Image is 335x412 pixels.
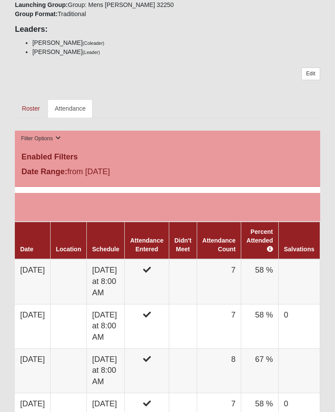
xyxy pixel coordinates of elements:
td: 0 [278,304,320,348]
h4: Enabled Filters [21,152,314,162]
td: [DATE] [15,259,50,304]
td: 58 % [241,304,279,348]
strong: Launching Group: [15,1,68,8]
small: (Leader) [82,50,100,55]
a: Attendance Entered [130,237,163,253]
a: Schedule [92,246,119,253]
a: Date [20,246,33,253]
a: Attendance [48,99,92,118]
td: [DATE] at 8:00 AM [87,348,125,393]
a: Attendance Count [202,237,236,253]
td: 58 % [241,259,279,304]
label: Date Range: [21,166,67,178]
h4: Leaders: [15,25,320,34]
a: Location [56,246,81,253]
td: 8 [197,348,241,393]
a: Didn't Meet [174,237,191,253]
td: 67 % [241,348,279,393]
strong: Group Format: [15,10,58,17]
li: [PERSON_NAME] [32,38,320,47]
td: [DATE] at 8:00 AM [87,259,125,304]
div: from [DATE] [15,166,320,180]
button: Filter Options [18,134,63,143]
a: Edit [301,68,320,80]
small: (Coleader) [82,41,104,46]
td: 7 [197,304,241,348]
a: Percent Attended [246,228,273,253]
th: Salvations [278,222,320,259]
td: [DATE] at 8:00 AM [87,304,125,348]
a: Roster [15,99,47,118]
li: [PERSON_NAME] [32,47,320,57]
td: [DATE] [15,348,50,393]
td: 7 [197,259,241,304]
td: [DATE] [15,304,50,348]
